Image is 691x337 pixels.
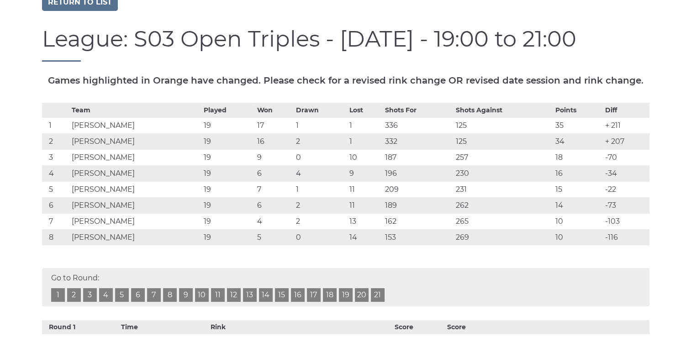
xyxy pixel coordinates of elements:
td: 4 [294,165,347,181]
td: 230 [453,165,553,181]
td: 125 [453,117,553,133]
td: 14 [553,197,603,213]
a: 8 [163,288,177,302]
td: 1 [347,133,383,149]
a: 21 [371,288,385,302]
td: 6 [255,197,294,213]
td: 9 [255,149,294,165]
th: Diff [603,103,649,117]
td: 336 [383,117,453,133]
td: 11 [347,197,383,213]
td: 11 [347,181,383,197]
a: 20 [355,288,369,302]
td: -22 [603,181,649,197]
a: 3 [83,288,97,302]
td: 257 [453,149,553,165]
th: Won [255,103,294,117]
th: Time [119,320,196,334]
td: 6 [255,165,294,181]
td: -70 [603,149,649,165]
td: 17 [255,117,294,133]
th: Lost [347,103,383,117]
td: [PERSON_NAME] [69,213,201,229]
th: Rink [196,320,240,334]
td: [PERSON_NAME] [69,149,201,165]
td: 1 [347,117,383,133]
a: 1 [51,288,65,302]
td: -103 [603,213,649,229]
td: 35 [553,117,603,133]
td: 125 [453,133,553,149]
a: 13 [243,288,257,302]
th: Score [445,320,497,334]
td: 332 [383,133,453,149]
td: [PERSON_NAME] [69,133,201,149]
td: [PERSON_NAME] [69,181,201,197]
td: 7 [255,181,294,197]
td: 6 [42,197,69,213]
td: 19 [201,181,255,197]
td: 4 [42,165,69,181]
td: 19 [201,117,255,133]
td: 2 [294,213,347,229]
td: 5 [42,181,69,197]
td: 10 [553,213,603,229]
td: 16 [553,165,603,181]
a: 18 [323,288,337,302]
td: 10 [347,149,383,165]
td: 231 [453,181,553,197]
a: 9 [179,288,193,302]
a: 16 [291,288,305,302]
th: Team [69,103,201,117]
td: 262 [453,197,553,213]
th: Points [553,103,603,117]
th: Shots For [383,103,453,117]
td: 4 [255,213,294,229]
td: 19 [201,229,255,245]
td: 189 [383,197,453,213]
td: 18 [553,149,603,165]
a: 4 [99,288,113,302]
th: Round 1 [42,320,119,334]
td: 209 [383,181,453,197]
td: 2 [294,197,347,213]
a: 11 [211,288,225,302]
td: [PERSON_NAME] [69,117,201,133]
td: 0 [294,229,347,245]
a: 7 [147,288,161,302]
td: 19 [201,197,255,213]
td: 5 [255,229,294,245]
td: + 211 [603,117,649,133]
td: 2 [294,133,347,149]
div: Go to Round: [42,268,649,306]
a: 6 [131,288,145,302]
td: 2 [42,133,69,149]
td: 265 [453,213,553,229]
th: Score [392,320,445,334]
th: Played [201,103,255,117]
td: 34 [553,133,603,149]
td: 187 [383,149,453,165]
h1: League: S03 Open Triples - [DATE] - 19:00 to 21:00 [42,27,649,62]
td: 19 [201,149,255,165]
td: 13 [347,213,383,229]
td: 19 [201,213,255,229]
a: 19 [339,288,353,302]
td: 162 [383,213,453,229]
td: 7 [42,213,69,229]
a: 10 [195,288,209,302]
td: 19 [201,165,255,181]
td: 14 [347,229,383,245]
h5: Games highlighted in Orange have changed. Please check for a revised rink change OR revised date ... [42,75,649,85]
td: 15 [553,181,603,197]
td: + 207 [603,133,649,149]
a: 12 [227,288,241,302]
td: 1 [294,181,347,197]
td: 153 [383,229,453,245]
td: 1 [294,117,347,133]
td: 10 [553,229,603,245]
td: 196 [383,165,453,181]
td: -34 [603,165,649,181]
td: 269 [453,229,553,245]
td: 9 [347,165,383,181]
